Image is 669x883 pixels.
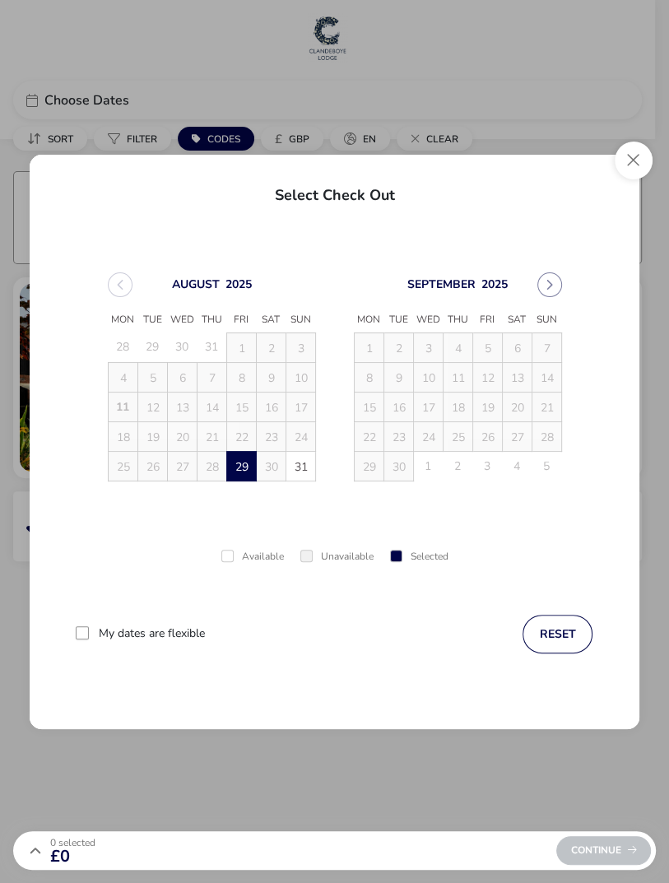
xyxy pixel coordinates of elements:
[383,332,413,362] td: 2
[443,362,472,392] td: 11
[413,362,443,392] td: 10
[256,392,286,421] td: 16
[225,276,252,291] button: Choose Year
[197,421,226,451] td: 21
[443,332,472,362] td: 4
[532,451,561,481] td: 5
[472,392,502,421] td: 19
[137,332,167,362] td: 29
[556,836,651,865] div: Continue
[167,332,197,362] td: 30
[197,362,226,392] td: 7
[407,276,476,291] button: Choose Month
[108,451,137,481] td: 25
[50,836,95,849] span: 0 Selected
[502,362,532,392] td: 13
[108,362,137,392] td: 4
[137,421,167,451] td: 19
[108,332,137,362] td: 28
[287,453,316,481] span: 31
[502,308,532,332] span: Sat
[167,451,197,481] td: 27
[615,142,653,179] button: Close
[256,421,286,451] td: 23
[108,308,137,332] span: Mon
[354,332,383,362] td: 1
[354,308,383,332] span: Mon
[537,272,562,297] button: Next Month
[390,551,448,562] div: Selected
[108,421,137,451] td: 18
[221,551,284,562] div: Available
[50,848,95,865] span: £0
[93,253,577,501] div: Choose Date
[286,308,315,332] span: Sun
[197,451,226,481] td: 28
[226,332,256,362] td: 1
[481,276,508,291] button: Choose Year
[472,332,502,362] td: 5
[383,421,413,451] td: 23
[228,453,257,481] span: 29
[286,451,315,481] td: 31
[502,392,532,421] td: 20
[472,362,502,392] td: 12
[413,421,443,451] td: 24
[197,308,226,332] span: Thu
[532,362,561,392] td: 14
[197,332,226,362] td: 31
[472,308,502,332] span: Fri
[532,421,561,451] td: 28
[532,332,561,362] td: 7
[108,392,137,421] td: 11
[286,332,315,362] td: 3
[532,308,561,332] span: Sun
[167,362,197,392] td: 6
[354,392,383,421] td: 15
[354,451,383,481] td: 29
[226,362,256,392] td: 8
[443,308,472,332] span: Thu
[256,332,286,362] td: 2
[197,392,226,421] td: 14
[300,551,374,562] div: Unavailable
[523,615,592,653] button: reset
[167,308,197,332] span: Wed
[286,362,315,392] td: 10
[167,421,197,451] td: 20
[256,362,286,392] td: 9
[502,451,532,481] td: 4
[413,332,443,362] td: 3
[256,308,286,332] span: Sat
[226,421,256,451] td: 22
[286,392,315,421] td: 17
[532,392,561,421] td: 21
[256,451,286,481] td: 30
[137,451,167,481] td: 26
[571,845,637,856] span: Continue
[502,421,532,451] td: 27
[383,451,413,481] td: 30
[383,392,413,421] td: 16
[137,362,167,392] td: 5
[167,392,197,421] td: 13
[226,308,256,332] span: Fri
[443,392,472,421] td: 18
[354,362,383,392] td: 8
[443,421,472,451] td: 25
[413,308,443,332] span: Wed
[472,421,502,451] td: 26
[226,392,256,421] td: 15
[383,308,413,332] span: Tue
[383,362,413,392] td: 9
[354,421,383,451] td: 22
[226,451,256,481] td: 29
[286,421,315,451] td: 24
[43,168,625,216] h2: Select Check Out
[172,276,220,291] button: Choose Month
[137,392,167,421] td: 12
[502,332,532,362] td: 6
[413,392,443,421] td: 17
[413,451,443,481] td: 1
[472,451,502,481] td: 3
